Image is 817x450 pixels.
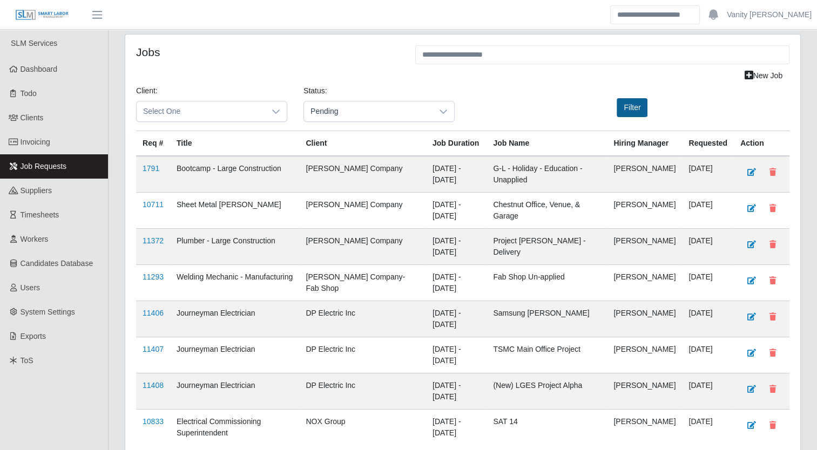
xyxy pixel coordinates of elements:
td: [DATE] - [DATE] [426,265,487,301]
img: SLM Logo [15,9,69,21]
th: Client [299,131,426,156]
span: Users [21,283,40,292]
span: Dashboard [21,65,58,73]
span: Invoicing [21,138,50,146]
span: Candidates Database [21,259,93,268]
td: [DATE] - [DATE] [426,410,487,446]
td: (New) LGES Project Alpha [487,373,607,410]
span: ToS [21,356,33,365]
a: Vanity [PERSON_NAME] [727,9,812,21]
td: [DATE] - [DATE] [426,156,487,193]
td: [DATE] [682,373,734,410]
h4: Jobs [136,45,399,59]
td: Journeyman Electrician [170,301,300,337]
th: Job Name [487,131,607,156]
th: Requested [682,131,734,156]
td: [PERSON_NAME] Company [299,193,426,229]
a: 11406 [143,309,164,317]
a: 11408 [143,381,164,390]
td: [PERSON_NAME] Company- Fab Shop [299,265,426,301]
a: 11372 [143,236,164,245]
td: G-L - Holiday - Education - Unapplied [487,156,607,193]
span: Pending [304,101,433,121]
td: [DATE] [682,265,734,301]
td: DP Electric Inc [299,301,426,337]
button: Filter [617,98,647,117]
td: [DATE] [682,229,734,265]
span: Suppliers [21,186,52,195]
td: [PERSON_NAME] [607,410,682,446]
a: New Job [738,66,789,85]
span: Timesheets [21,210,59,219]
td: Samsung [PERSON_NAME] [487,301,607,337]
td: Sheet Metal [PERSON_NAME] [170,193,300,229]
td: [DATE] [682,337,734,373]
a: 1791 [143,164,159,173]
th: Hiring Manager [607,131,682,156]
td: [DATE] [682,301,734,337]
td: Electrical Commissioning Superintendent [170,410,300,446]
td: TSMC Main Office Project [487,337,607,373]
td: Fab Shop Un-applied [487,265,607,301]
td: Welding Mechanic - Manufacturing [170,265,300,301]
span: Job Requests [21,162,67,171]
span: System Settings [21,308,75,316]
label: Client: [136,85,158,97]
td: [DATE] - [DATE] [426,193,487,229]
span: Exports [21,332,46,340]
td: [DATE] - [DATE] [426,337,487,373]
input: Search [610,5,700,24]
a: 11293 [143,272,164,281]
td: SAT 14 [487,410,607,446]
a: 10833 [143,417,164,426]
th: Req # [136,131,170,156]
th: Title [170,131,300,156]
td: Chestnut Office, Venue, & Garage [487,193,607,229]
td: NOX Group [299,410,426,446]
span: SLM Services [11,39,57,47]
td: Project [PERSON_NAME] - Delivery [487,229,607,265]
td: Bootcamp - Large Construction [170,156,300,193]
td: [PERSON_NAME] [607,301,682,337]
td: DP Electric Inc [299,373,426,410]
td: [PERSON_NAME] Company [299,156,426,193]
td: [PERSON_NAME] Company [299,229,426,265]
td: [DATE] - [DATE] [426,229,487,265]
span: Todo [21,89,37,98]
td: Plumber - Large Construction [170,229,300,265]
a: 11407 [143,345,164,353]
td: Journeyman Electrician [170,373,300,410]
td: [DATE] - [DATE] [426,301,487,337]
td: [PERSON_NAME] [607,337,682,373]
td: [PERSON_NAME] [607,156,682,193]
td: [PERSON_NAME] [607,193,682,229]
label: Status: [303,85,327,97]
th: Action [734,131,789,156]
td: [PERSON_NAME] [607,373,682,410]
td: Journeyman Electrician [170,337,300,373]
td: [PERSON_NAME] [607,265,682,301]
td: [DATE] - [DATE] [426,373,487,410]
th: Job Duration [426,131,487,156]
td: [DATE] [682,193,734,229]
span: Clients [21,113,44,122]
td: DP Electric Inc [299,337,426,373]
span: Select One [137,101,265,121]
a: 10711 [143,200,164,209]
td: [DATE] [682,410,734,446]
td: [PERSON_NAME] [607,229,682,265]
span: Workers [21,235,49,243]
td: [DATE] [682,156,734,193]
